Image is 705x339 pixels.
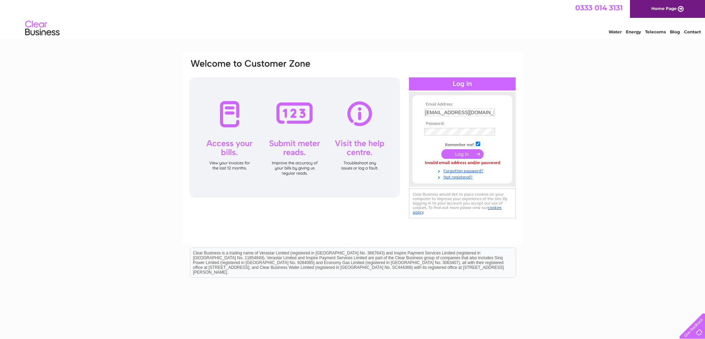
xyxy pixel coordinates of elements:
[422,141,502,147] td: Remember me?
[422,102,502,107] th: Email Address:
[413,205,502,215] a: cookies policy
[645,29,666,34] a: Telecoms
[684,29,701,34] a: Contact
[422,121,502,126] th: Password:
[424,167,502,174] a: Forgotten password?
[424,161,501,165] div: Invalid email address and/or password
[409,188,516,218] div: Clear Business would like to place cookies on your computer to improve your experience of the sit...
[626,29,641,34] a: Energy
[670,29,680,34] a: Blog
[190,4,516,33] div: Clear Business is a trading name of Verastar Limited (registered in [GEOGRAPHIC_DATA] No. 3667643...
[575,3,623,12] a: 0333 014 3131
[441,149,484,159] input: Submit
[424,173,502,180] a: Not registered?
[25,18,60,39] img: logo.png
[609,29,622,34] a: Water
